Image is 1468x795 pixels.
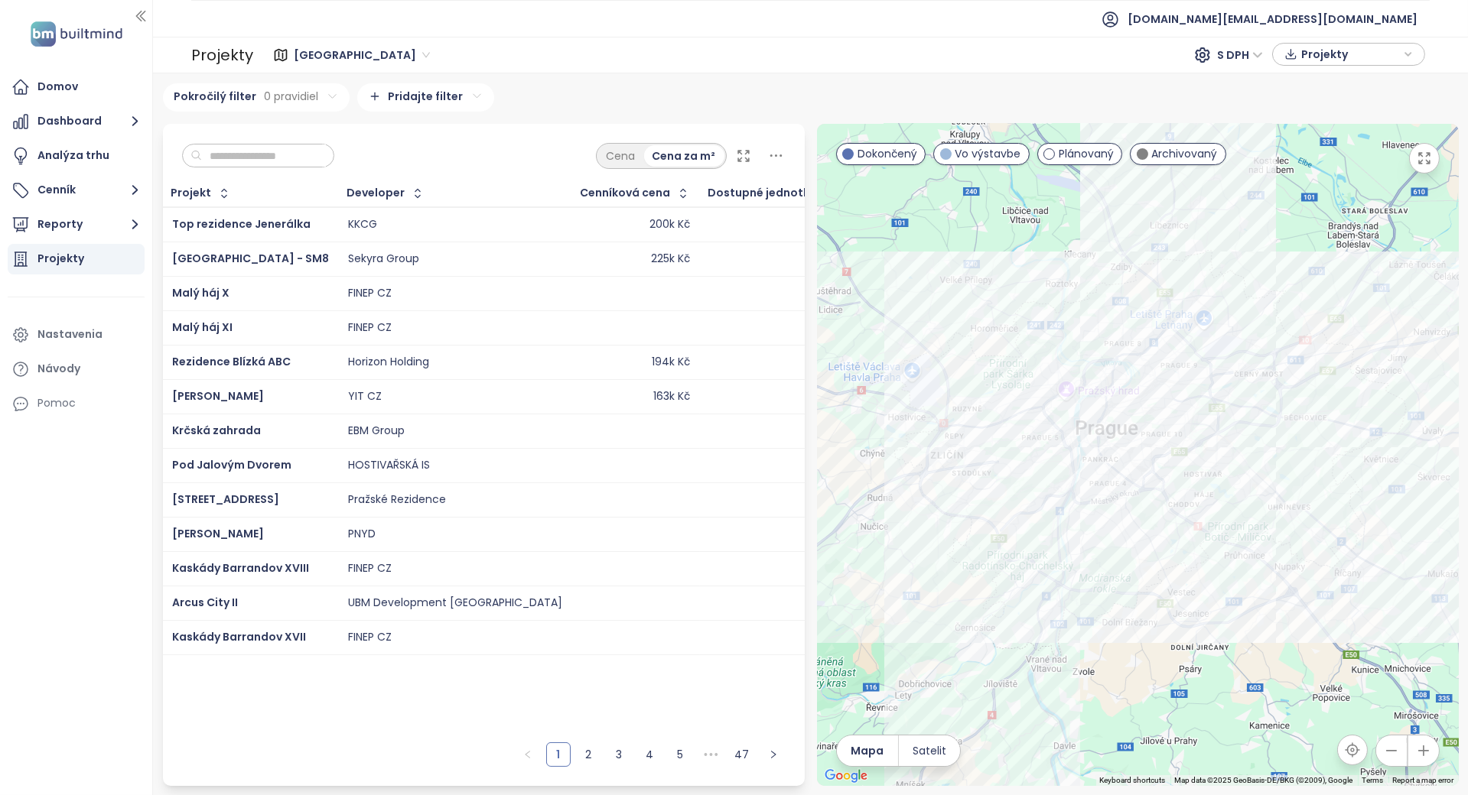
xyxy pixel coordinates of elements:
[172,216,311,232] a: Top rezidence Jenerálka
[955,145,1021,162] span: Vo výstavbe
[1059,145,1114,162] span: Plánovaný
[1217,44,1263,67] span: S DPH
[172,595,238,610] a: Arcus City II
[669,743,692,766] a: 5
[8,354,145,385] a: Návody
[8,244,145,274] a: Projekty
[1100,775,1166,786] button: Keyboard shortcuts
[8,106,145,137] button: Dashboard
[172,492,279,507] a: [STREET_ADDRESS]
[348,424,405,438] div: EBM Group
[821,766,871,786] a: Open this area in Google Maps (opens a new window)
[8,141,145,171] a: Analýza trhu
[191,40,253,70] div: Projekty
[769,750,778,759] span: right
[172,560,309,576] a: Kaskády Barrandov XVIII
[639,743,662,766] a: 4
[1301,43,1400,66] span: Projekty
[516,742,540,767] li: Predchádzajúca strana
[37,249,84,268] div: Projekty
[699,742,724,767] span: •••
[37,359,80,378] div: Návody
[348,527,376,541] div: PNYD
[1175,776,1353,784] span: Map data ©2025 GeoBasis-DE/BKG (©2009), Google
[858,145,917,162] span: Dokončený
[581,188,671,198] div: Cenníková cena
[172,251,329,266] a: [GEOGRAPHIC_DATA] - SM8
[644,145,724,167] div: Cena za m²
[37,146,109,165] div: Analýza trhu
[172,320,233,335] a: Malý háj XI
[8,209,145,240] button: Reporty
[171,188,212,198] div: Projekt
[172,526,264,541] a: [PERSON_NAME]
[851,742,884,759] span: Mapa
[1128,1,1418,37] span: [DOMAIN_NAME][EMAIL_ADDRESS][DOMAIN_NAME]
[348,355,429,369] div: Horizon Holding
[294,44,430,67] span: Praha
[516,742,540,767] button: left
[638,742,662,767] li: 4
[348,252,419,266] div: Sekyra Group
[669,742,693,767] li: 5
[172,423,261,438] span: Krčská zahrada
[731,743,754,766] a: 47
[348,493,446,507] div: Pražské Rezidence
[172,388,264,404] a: [PERSON_NAME]
[607,742,632,767] li: 3
[347,188,405,198] div: Developer
[1362,776,1384,784] a: Terms (opens in new tab)
[26,18,127,50] img: logo
[163,83,350,112] div: Pokročilý filter
[1152,145,1218,162] span: Archivovaný
[37,394,76,413] div: Pomoc
[172,354,291,369] a: Rezidence Blízká ABC
[649,218,690,232] div: 200k Kč
[546,742,571,767] li: 1
[8,175,145,206] button: Cenník
[913,742,946,759] span: Satelit
[821,766,871,786] img: Google
[348,287,392,300] div: FINEP CZ
[348,459,430,472] div: HOSTIVAŘSKÁ IS
[730,742,755,767] li: 47
[8,388,145,419] div: Pomoc
[357,83,494,112] div: Pridajte filter
[761,742,786,767] button: right
[699,742,724,767] li: Nasledujúcich 5 strán
[348,631,392,644] div: FINEP CZ
[172,629,306,644] a: Kaskády Barrandov XVII
[547,743,570,766] a: 1
[8,320,145,350] a: Nastavenia
[172,457,291,472] a: Pod Jalovým Dvorem
[578,743,601,766] a: 2
[598,145,644,167] div: Cena
[348,218,377,232] div: KKCG
[652,355,690,369] div: 194k Kč
[1393,776,1454,784] a: Report a map error
[348,562,392,576] div: FINEP CZ
[348,596,562,610] div: UBM Development [GEOGRAPHIC_DATA]
[577,742,601,767] li: 2
[172,285,229,300] a: Malý háj X
[523,750,532,759] span: left
[37,77,78,96] div: Domov
[37,325,103,344] div: Nastavenia
[761,742,786,767] li: Nasledujúca strana
[348,390,382,404] div: YIT CZ
[899,735,960,766] button: Satelit
[708,188,816,198] span: Dostupné jednotky
[8,72,145,102] a: Domov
